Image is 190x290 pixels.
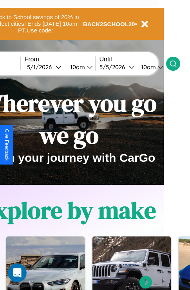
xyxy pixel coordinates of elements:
iframe: Intercom live chat [8,263,27,282]
button: 5/1/2026 [25,63,64,71]
div: 10am [66,63,87,71]
div: 5 / 1 / 2026 [27,63,56,71]
label: Until [100,56,166,63]
button: 10am [135,63,166,71]
div: Give Feedback [4,129,9,161]
button: 10am [64,63,95,71]
b: BACK2SCHOOL20 [83,21,135,27]
div: 10am [137,63,158,71]
label: From [25,56,95,63]
div: 5 / 5 / 2026 [100,63,129,71]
